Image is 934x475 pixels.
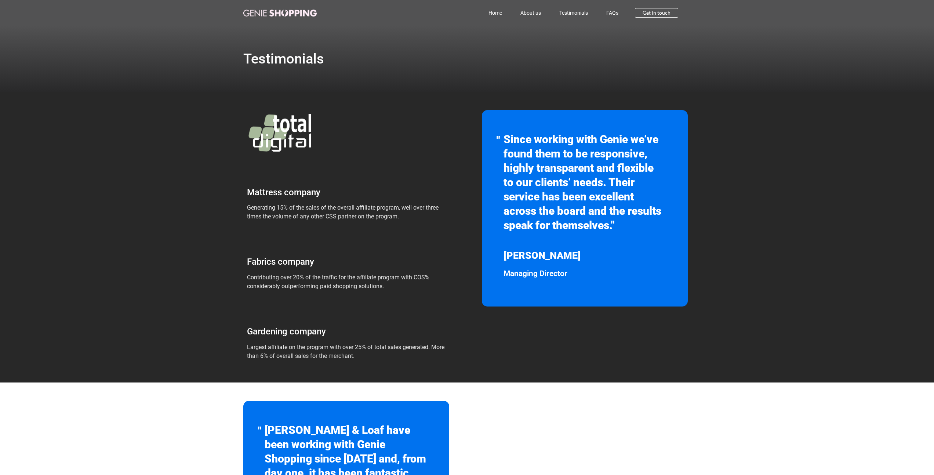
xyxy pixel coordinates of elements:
div: Since working with Genie we’ve found them to be responsive, highly transparent and flexible to ou... [504,132,666,232]
span: Fabrics company [247,257,314,267]
img: genie-shopping-logo [243,10,317,17]
p: Contributing over 20% of the traffic for the affiliate program with COS% considerably outperformi... [247,273,451,291]
p: Largest affiliate on the program with over 25% of total sales generated. More than 6% of overall ... [247,343,451,360]
a: About us [511,4,550,21]
span: Mattress company [247,187,320,197]
a: Testimonials [550,4,597,21]
div: " [258,423,265,439]
p: Generating 15% of the sales of the overall affiliate program, well over three times the volume of... [247,203,451,221]
span: Gardening company [247,326,326,337]
a: Home [479,4,511,21]
nav: Menu [349,4,628,21]
div: " [497,132,503,149]
h1: Testimonials [243,52,691,66]
div: [PERSON_NAME] [504,248,666,263]
a: Get in touch [635,8,678,18]
a: FAQs [597,4,628,21]
span: Get in touch [643,10,670,15]
p: Managing Director [504,268,666,280]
